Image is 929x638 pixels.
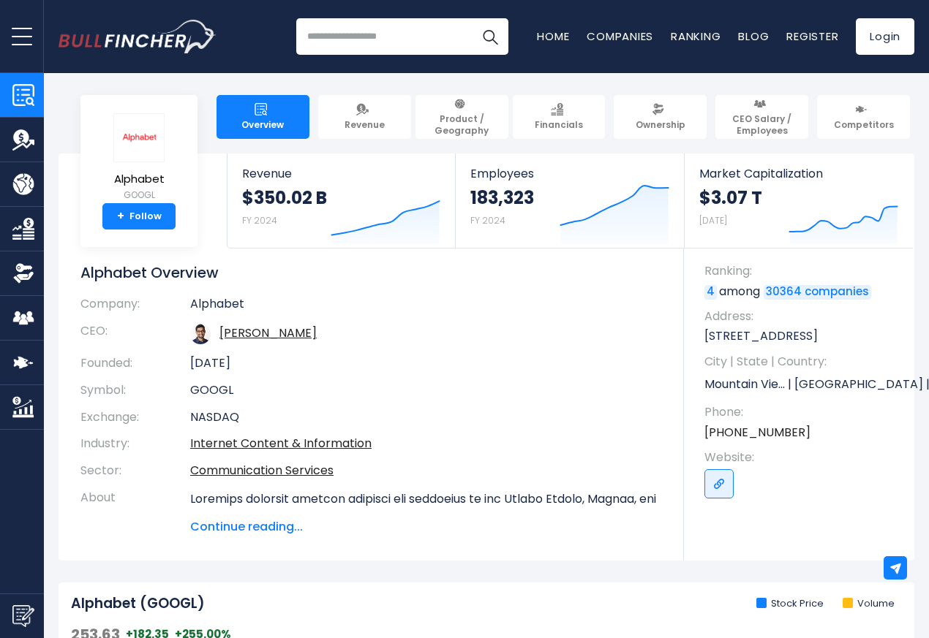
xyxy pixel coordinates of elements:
td: Alphabet [190,297,662,318]
a: Register [786,29,838,44]
span: CEO Salary / Employees [722,113,802,136]
a: Ownership [614,95,707,139]
button: Search [472,18,508,55]
img: sundar-pichai.jpg [190,324,211,344]
td: NASDAQ [190,404,662,431]
p: among [704,284,900,300]
a: Revenue [318,95,411,139]
a: +Follow [102,203,176,229]
strong: + [117,210,124,223]
a: Alphabet GOOGL [113,113,165,204]
a: 30364 companies [764,285,871,300]
span: Continue reading... [190,518,662,536]
th: Sector: [80,457,190,485]
th: Industry: [80,430,190,457]
img: Ownership [12,262,34,284]
th: Exchange: [80,404,190,431]
span: Competitors [834,119,894,131]
a: Companies [587,29,653,44]
td: GOOGL [190,377,662,404]
a: Revenue $350.02 B FY 2024 [227,153,455,248]
span: Financials [535,119,583,131]
span: Alphabet [113,173,165,186]
a: Product / Geography [415,95,508,139]
a: CEO Salary / Employees [715,95,808,139]
a: Communication Services [190,462,334,479]
a: Blog [738,29,769,44]
strong: $350.02 B [242,186,327,209]
a: Employees 183,323 FY 2024 [456,153,683,248]
a: Competitors [817,95,910,139]
span: Market Capitalization [699,167,898,181]
a: Financials [513,95,606,139]
span: Overview [241,119,284,131]
p: Mountain Vie... | [GEOGRAPHIC_DATA] | US [704,373,900,395]
p: [STREET_ADDRESS] [704,328,900,344]
span: Product / Geography [422,113,502,136]
a: Go to homepage [59,20,216,53]
a: Home [537,29,569,44]
a: Internet Content & Information [190,435,372,452]
a: Overview [217,95,309,139]
th: Founded: [80,350,190,377]
td: [DATE] [190,350,662,377]
span: Phone: [704,404,900,420]
span: Ranking: [704,263,900,279]
span: Revenue [242,167,440,181]
li: Volume [843,598,895,610]
a: Go to link [704,469,734,498]
h1: Alphabet Overview [80,263,662,282]
a: ceo [219,324,317,341]
a: [PHONE_NUMBER] [704,425,810,441]
small: GOOGL [113,189,165,202]
small: FY 2024 [242,214,277,227]
a: 4 [704,285,717,300]
th: About [80,485,190,536]
li: Stock Price [756,598,824,610]
th: Symbol: [80,377,190,404]
small: [DATE] [699,214,727,227]
small: FY 2024 [470,214,505,227]
span: Employees [470,167,669,181]
span: Ownership [636,119,685,131]
span: Website: [704,449,900,466]
a: Login [856,18,914,55]
h2: Alphabet (GOOGL) [71,595,205,613]
span: City | State | Country: [704,354,900,370]
th: CEO: [80,318,190,350]
strong: $3.07 T [699,186,762,209]
strong: 183,323 [470,186,534,209]
a: Ranking [671,29,721,44]
img: Bullfincher logo [59,20,217,53]
span: Address: [704,308,900,324]
span: Revenue [345,119,385,131]
th: Company: [80,297,190,318]
a: Market Capitalization $3.07 T [DATE] [685,153,913,248]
